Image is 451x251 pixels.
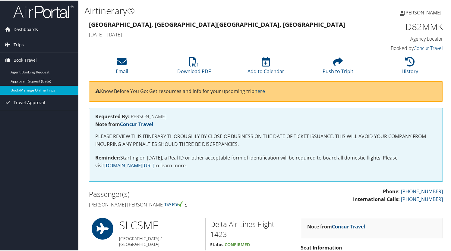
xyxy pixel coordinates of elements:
strong: Seat Information [301,244,342,250]
h4: [PERSON_NAME] [PERSON_NAME] [89,201,261,207]
strong: International Calls: [353,195,400,202]
h1: SLC SMF [119,217,201,232]
span: Travel Approval [14,95,45,110]
h1: Airtinerary® [84,4,326,17]
strong: Reminder: [95,154,120,160]
a: History [402,60,418,74]
h1: D82MMK [361,20,443,33]
a: [PHONE_NUMBER] [401,195,443,202]
span: Trips [14,37,24,52]
strong: Note from [95,120,153,127]
strong: Requested By: [95,113,129,119]
h4: Booked by [361,44,443,51]
h4: Agency Locator [361,35,443,42]
span: Confirmed [225,241,250,247]
h2: Passenger(s) [89,188,261,199]
a: [PERSON_NAME] [400,3,447,21]
span: Dashboards [14,21,38,36]
a: Email [116,60,128,74]
img: airportal-logo.png [13,4,74,18]
a: Concur Travel [332,223,365,229]
p: PLEASE REVIEW THIS ITINERARY THOROUGHLY BY CLOSE OF BUSINESS ON THE DATE OF TICKET ISSUANCE. THIS... [95,132,437,147]
p: Know Before You Go: Get resources and info for your upcoming trip [95,87,437,95]
span: Book Travel [14,52,37,67]
a: [DOMAIN_NAME][URL] [104,162,154,168]
h2: Delta Air Lines Flight 1423 [210,218,292,239]
a: here [254,87,265,94]
h4: [DATE] - [DATE] [89,31,352,37]
strong: Phone: [383,187,400,194]
strong: Note from [307,223,365,229]
a: [PHONE_NUMBER] [401,187,443,194]
strong: [GEOGRAPHIC_DATA], [GEOGRAPHIC_DATA] [GEOGRAPHIC_DATA], [GEOGRAPHIC_DATA] [89,20,345,28]
span: [PERSON_NAME] [404,9,441,15]
h4: [PERSON_NAME] [95,113,437,118]
h5: [GEOGRAPHIC_DATA] / [GEOGRAPHIC_DATA] [119,235,201,247]
a: Push to Tripit [323,60,353,74]
a: Add to Calendar [248,60,284,74]
p: Starting on [DATE], a Real ID or other acceptable form of identification will be required to boar... [95,153,437,169]
img: tsa-precheck.png [164,201,184,206]
strong: Status: [210,241,225,247]
a: Concur Travel [414,44,443,51]
a: Download PDF [177,60,211,74]
a: Concur Travel [120,120,153,127]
